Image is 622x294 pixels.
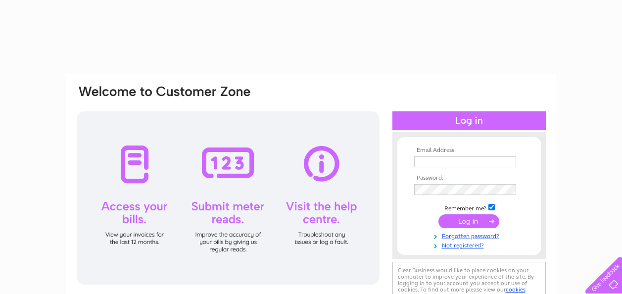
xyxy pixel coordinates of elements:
[412,202,526,212] td: Remember me?
[412,175,526,182] th: Password:
[414,231,526,240] a: Forgotten password?
[438,214,499,228] input: Submit
[414,240,526,249] a: Not registered?
[412,147,526,154] th: Email Address:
